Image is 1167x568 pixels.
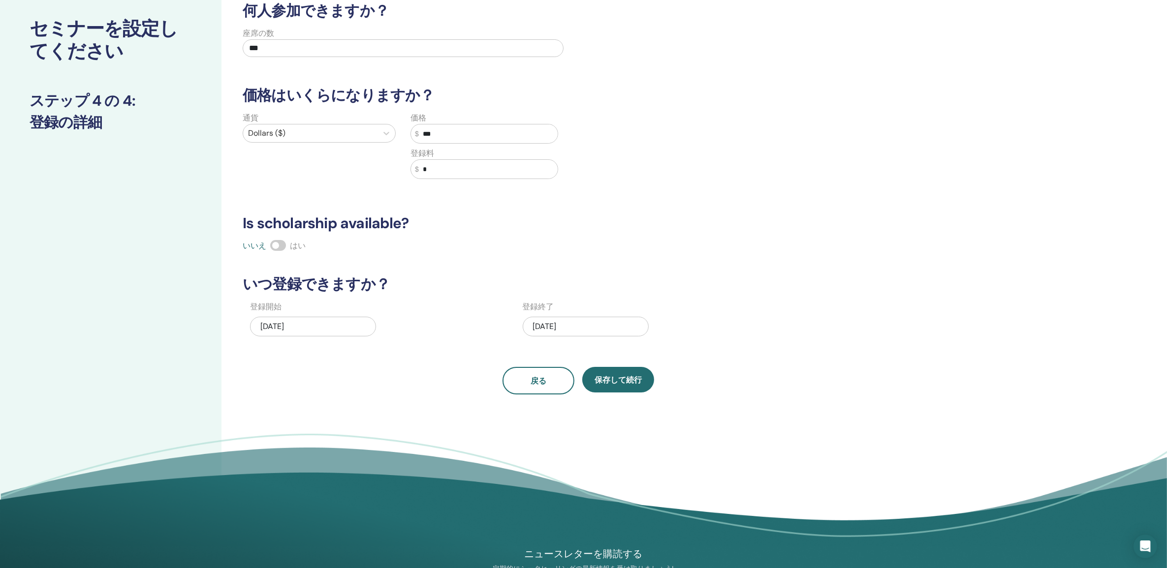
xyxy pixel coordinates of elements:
[237,275,920,293] h3: いつ登録できますか？
[415,129,419,139] span: $
[250,301,282,313] label: 登録開始
[30,114,192,131] h3: 登録の詳細
[415,164,419,175] span: $
[531,376,546,386] span: 戻る
[30,18,192,62] h2: セミナーを設定してください
[470,547,697,561] h4: ニュースレターを購読する
[523,317,649,336] div: [DATE]
[290,240,306,251] span: はい
[582,367,654,392] button: 保存して続行
[410,148,434,159] label: 登録料
[503,367,574,394] button: 戻る
[243,112,258,124] label: 通貨
[1134,535,1157,558] div: Open Intercom Messenger
[237,87,920,104] h3: 価格はいくらになりますか？
[250,317,376,336] div: [DATE]
[237,2,920,20] h3: 何人参加できますか？
[30,92,192,110] h3: ステップ 4 の 4 :
[410,112,426,124] label: 価格
[523,301,554,313] label: 登録終了
[595,375,642,385] span: 保存して続行
[243,28,274,39] label: 座席の数
[237,214,920,232] h3: Is scholarship available?
[243,240,266,251] span: いいえ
